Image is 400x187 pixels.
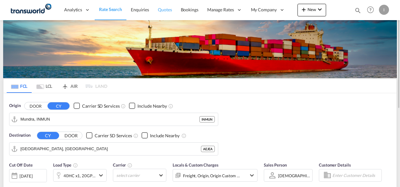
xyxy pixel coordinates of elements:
[37,132,59,139] button: CY
[95,133,132,139] div: Carrier SD Services
[9,113,218,126] md-input-container: Mundra, INMUN
[173,162,219,167] span: Locals & Custom Charges
[150,133,180,139] div: Include Nearby
[133,133,138,138] md-icon: Unchecked: Search for CY (Container Yard) services for all selected carriers.Checked : Search for...
[25,102,47,110] button: DOOR
[300,6,308,13] md-icon: icon-plus 400-fg
[300,7,324,12] span: New
[73,163,78,168] md-icon: icon-information-outline
[173,169,258,182] div: Freight Origin Origin Custom Destination Factory Stuffingicon-chevron-down
[9,143,218,155] md-input-container: Jebel Ali, AEJEA
[251,7,277,13] span: My Company
[7,79,107,93] md-pagination-wrapper: Use the left and right arrow keys to navigate between tabs
[97,172,105,179] md-icon: icon-chevron-down
[20,144,201,154] input: Search by Port
[316,6,324,13] md-icon: icon-chevron-down
[53,162,78,167] span: Load Type
[181,7,198,12] span: Bookings
[183,171,240,180] div: Freight Origin Origin Custom Destination Factory Stuffing
[297,4,326,16] button: icon-plus 400-fgNewicon-chevron-down
[278,173,334,178] div: [DEMOGRAPHIC_DATA] Kiran
[64,171,96,180] div: 40HC x1 20GP x1
[53,169,107,182] div: 40HC x1 20GP x1icon-chevron-down
[319,162,351,167] span: Customer Details
[74,103,119,109] md-checkbox: Checkbox No Ink
[121,104,126,109] md-icon: Unchecked: Search for CY (Container Yard) services for all selected carriers.Checked : Search for...
[131,7,149,12] span: Enquiries
[7,79,32,93] md-tab-item: FCL
[332,171,380,180] input: Enter Customer Details
[137,103,167,109] div: Include Nearby
[99,7,122,12] span: Rate Search
[9,162,33,167] span: Cut Off Date
[9,103,20,109] span: Origin
[264,162,287,167] span: Sales Person
[158,7,172,12] span: Quotes
[9,169,47,182] div: [DATE]
[129,103,167,109] md-checkbox: Checkbox No Ink
[47,102,69,110] button: CY
[354,7,361,16] div: icon-magnify
[365,4,379,16] div: Help
[9,3,52,17] img: f753ae806dec11f0841701cdfdf085c0.png
[86,132,132,139] md-checkbox: Checkbox No Ink
[379,5,389,15] div: I
[365,4,376,15] span: Help
[113,162,132,167] span: Carrier
[207,7,234,13] span: Manage Rates
[3,20,397,78] img: LCL+%26+FCL+BACKGROUND.png
[277,171,311,180] md-select: Sales Person: Irishi Kiran
[57,79,82,93] md-tab-item: AIR
[61,82,69,87] md-icon: icon-airplane
[199,116,215,122] div: INMUN
[82,103,119,109] div: Carrier SD Services
[127,163,132,168] md-icon: The selected Trucker/Carrierwill be displayed in the rate results If the rates are from another f...
[20,115,199,124] input: Search by Port
[201,146,215,152] div: AEJEA
[142,132,180,139] md-checkbox: Checkbox No Ink
[60,132,82,139] button: DOOR
[64,7,82,13] span: Analytics
[9,132,31,139] span: Destination
[168,104,173,109] md-icon: Unchecked: Ignores neighbouring ports when fetching rates.Checked : Includes neighbouring ports w...
[19,173,32,179] div: [DATE]
[181,133,186,138] md-icon: Unchecked: Ignores neighbouring ports when fetching rates.Checked : Includes neighbouring ports w...
[248,172,256,179] md-icon: icon-chevron-down
[32,79,57,93] md-tab-item: LCL
[354,7,361,14] md-icon: icon-magnify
